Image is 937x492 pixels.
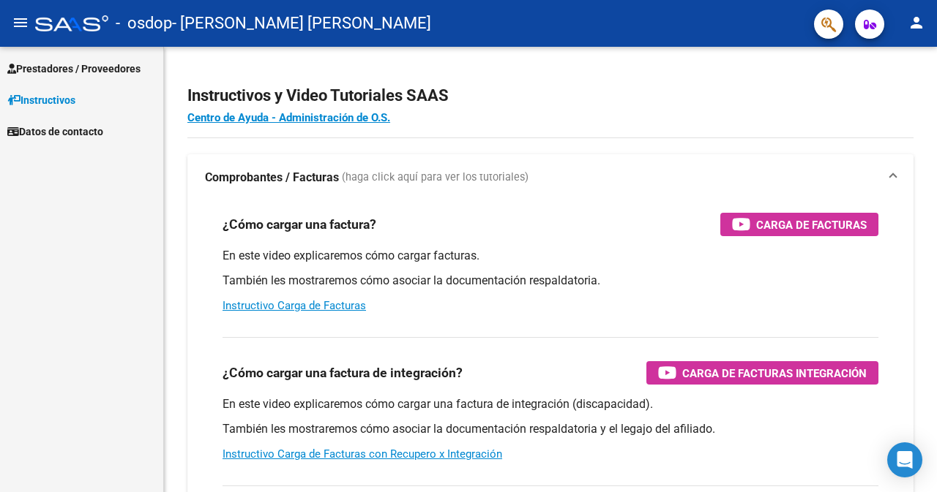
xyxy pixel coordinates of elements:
[116,7,172,39] span: - osdop
[223,421,878,437] p: También les mostraremos cómo asociar la documentación respaldatoria y el legajo del afiliado.
[342,170,529,186] span: (haga click aquí para ver los tutoriales)
[187,154,914,201] mat-expansion-panel-header: Comprobantes / Facturas (haga click aquí para ver los tutoriales)
[720,213,878,236] button: Carga de Facturas
[7,124,103,140] span: Datos de contacto
[682,364,867,382] span: Carga de Facturas Integración
[223,248,878,264] p: En este video explicaremos cómo cargar facturas.
[223,214,376,235] h3: ¿Cómo cargar una factura?
[223,363,463,383] h3: ¿Cómo cargar una factura de integración?
[187,82,914,110] h2: Instructivos y Video Tutoriales SAAS
[7,92,75,108] span: Instructivos
[646,361,878,385] button: Carga de Facturas Integración
[223,396,878,412] p: En este video explicaremos cómo cargar una factura de integración (discapacidad).
[172,7,431,39] span: - [PERSON_NAME] [PERSON_NAME]
[223,273,878,289] p: También les mostraremos cómo asociar la documentación respaldatoria.
[187,111,390,124] a: Centro de Ayuda - Administración de O.S.
[205,170,339,186] strong: Comprobantes / Facturas
[223,299,366,312] a: Instructivo Carga de Facturas
[7,61,141,77] span: Prestadores / Proveedores
[908,14,925,31] mat-icon: person
[887,442,922,477] div: Open Intercom Messenger
[12,14,29,31] mat-icon: menu
[223,447,502,461] a: Instructivo Carga de Facturas con Recupero x Integración
[756,216,867,234] span: Carga de Facturas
